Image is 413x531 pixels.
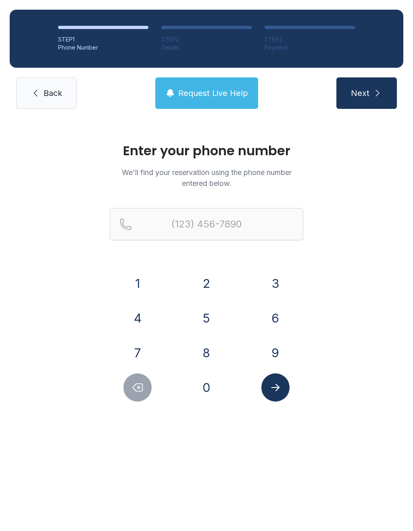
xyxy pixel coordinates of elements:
[110,208,303,240] input: Reservation phone number
[44,87,62,99] span: Back
[161,44,252,52] div: Details
[351,87,369,99] span: Next
[110,167,303,189] p: We'll find your reservation using the phone number entered below.
[261,339,290,367] button: 9
[161,35,252,44] div: STEP 2
[110,144,303,157] h1: Enter your phone number
[123,304,152,332] button: 4
[192,304,221,332] button: 5
[58,44,148,52] div: Phone Number
[58,35,148,44] div: STEP 1
[192,339,221,367] button: 8
[261,304,290,332] button: 6
[192,269,221,298] button: 2
[265,44,355,52] div: Payment
[261,373,290,402] button: Submit lookup form
[123,269,152,298] button: 1
[123,339,152,367] button: 7
[178,87,248,99] span: Request Live Help
[192,373,221,402] button: 0
[265,35,355,44] div: STEP 3
[123,373,152,402] button: Delete number
[261,269,290,298] button: 3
